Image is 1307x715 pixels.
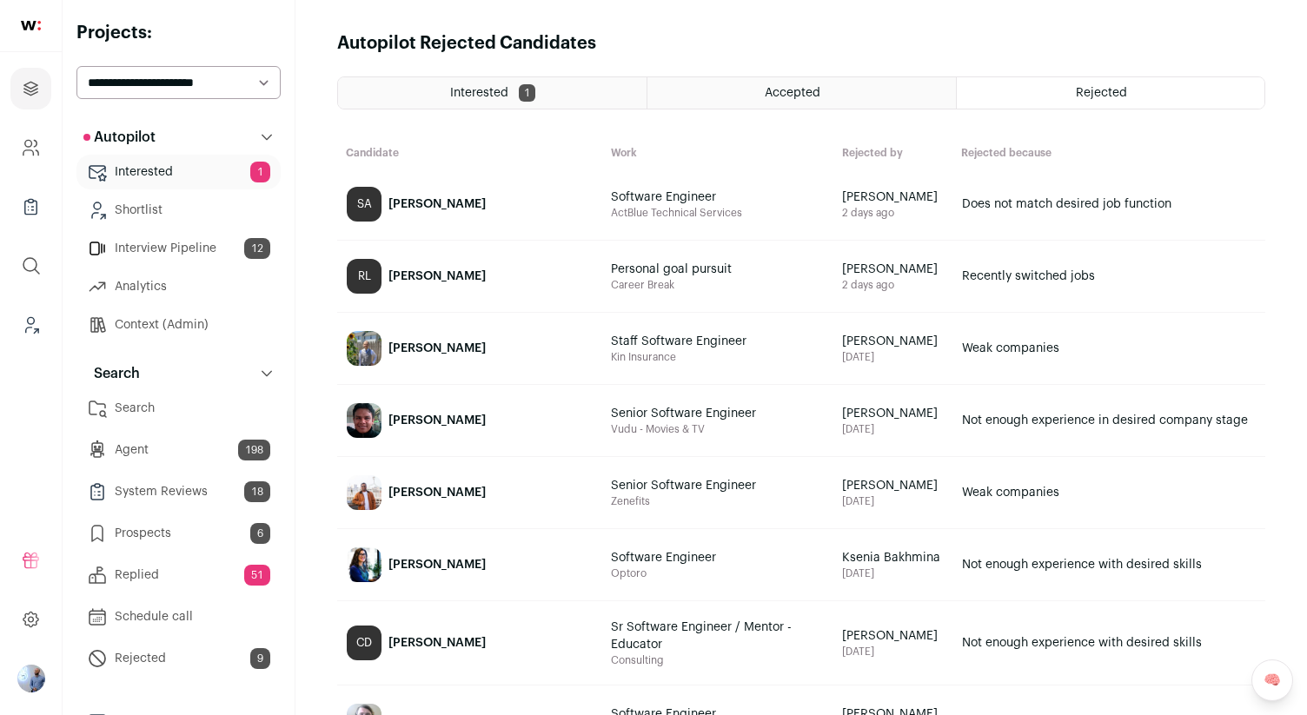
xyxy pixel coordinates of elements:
a: Prospects6 [76,516,281,551]
a: RL [PERSON_NAME] [338,242,601,311]
a: 🧠 [1251,659,1293,701]
span: 1 [250,162,270,182]
span: [DATE] [842,350,943,364]
a: Accepted [647,77,955,109]
span: Rejected [1076,87,1127,99]
img: 48375aa21c393c6e1f53f1f0efe83540f446c979045f22a77475c2e5b8dfd820 [347,475,381,510]
span: Staff Software Engineer [611,333,819,350]
a: Weak companies [953,314,1264,383]
a: [PERSON_NAME] [338,386,601,455]
a: Not enough experience in desired company stage [953,386,1264,455]
a: System Reviews18 [76,474,281,509]
span: Software Engineer [611,189,819,206]
img: e27b25506e0d7f0b131ca517c95a472d795e2a90ce924e2f735957cb39b53ed8.jpg [347,403,381,438]
div: [PERSON_NAME] [388,195,486,213]
span: [PERSON_NAME] [842,189,943,206]
th: Rejected by [833,137,952,169]
span: [DATE] [842,645,943,659]
a: [PERSON_NAME] [338,458,601,527]
span: [PERSON_NAME] [842,627,943,645]
div: SA [347,187,381,222]
img: 97332-medium_jpg [17,665,45,692]
a: Schedule call [76,599,281,634]
span: [PERSON_NAME] [842,333,943,350]
a: Search [76,391,281,426]
div: [PERSON_NAME] [388,268,486,285]
span: 12 [244,238,270,259]
a: Analytics [76,269,281,304]
a: Does not match desired job function [953,169,1264,239]
a: Rejected9 [76,641,281,676]
span: Senior Software Engineer [611,405,819,422]
img: 694f820362a223556cdadacd6915dd72fe3ae0a8679470b8ce58006b815df004.jpg [347,547,381,582]
a: Company and ATS Settings [10,127,51,169]
span: 198 [238,440,270,460]
a: Interview Pipeline12 [76,231,281,266]
p: Autopilot [83,127,156,148]
a: Shortlist [76,193,281,228]
span: [PERSON_NAME] [842,477,943,494]
span: Senior Software Engineer [611,477,819,494]
span: Career Break [611,278,826,292]
span: Kin Insurance [611,350,826,364]
div: [PERSON_NAME] [388,634,486,652]
a: Projects [10,68,51,109]
span: Ksenia Bakhmina [842,549,943,566]
button: Open dropdown [17,665,45,692]
span: 1 [519,84,535,102]
span: [DATE] [842,494,943,508]
a: Recently switched jobs [953,242,1264,311]
span: Consulting [611,653,826,667]
span: Accepted [765,87,820,99]
a: Company Lists [10,186,51,228]
h1: Autopilot Rejected Candidates [337,31,596,56]
a: Not enough experience with desired skills [953,530,1264,599]
span: [DATE] [842,422,943,436]
a: Agent198 [76,433,281,467]
span: 18 [244,481,270,502]
span: 6 [250,523,270,544]
th: Candidate [337,137,602,169]
a: Replied51 [76,558,281,593]
a: [PERSON_NAME] [338,314,601,383]
a: Interested 1 [338,77,647,109]
a: Weak companies [953,458,1264,527]
div: RL [347,259,381,294]
div: [PERSON_NAME] [388,412,486,429]
a: Leads (Backoffice) [10,304,51,346]
span: Interested [450,87,508,99]
h2: Projects: [76,21,281,45]
a: CD [PERSON_NAME] [338,602,601,684]
span: 51 [244,565,270,586]
img: wellfound-shorthand-0d5821cbd27db2630d0214b213865d53afaa358527fdda9d0ea32b1df1b89c2c.svg [21,21,41,30]
th: Work [602,137,834,169]
div: [PERSON_NAME] [388,484,486,501]
span: Personal goal pursuit [611,261,819,278]
span: Vudu - Movies & TV [611,422,826,436]
span: Optoro [611,566,826,580]
span: [DATE] [842,566,943,580]
div: [PERSON_NAME] [388,556,486,573]
a: [PERSON_NAME] [338,530,601,599]
span: 9 [250,648,270,669]
button: Autopilot [76,120,281,155]
span: Sr Software Engineer / Mentor - Educator [611,619,819,653]
span: Zenefits [611,494,826,508]
a: Interested1 [76,155,281,189]
div: CD [347,626,381,660]
img: bf760438eac3c80e7a986361d42683978700ca3ce0458b8eceadd76771fdfd50.jpg [347,331,381,366]
span: 2 days ago [842,206,943,220]
span: Software Engineer [611,549,819,566]
button: Search [76,356,281,391]
p: Search [83,363,140,384]
th: Rejected because [952,137,1265,169]
span: [PERSON_NAME] [842,405,943,422]
span: ActBlue Technical Services [611,206,826,220]
div: [PERSON_NAME] [388,340,486,357]
span: [PERSON_NAME] [842,261,943,278]
a: Context (Admin) [76,308,281,342]
span: 2 days ago [842,278,943,292]
a: Not enough experience with desired skills [953,602,1264,684]
a: SA [PERSON_NAME] [338,169,601,239]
